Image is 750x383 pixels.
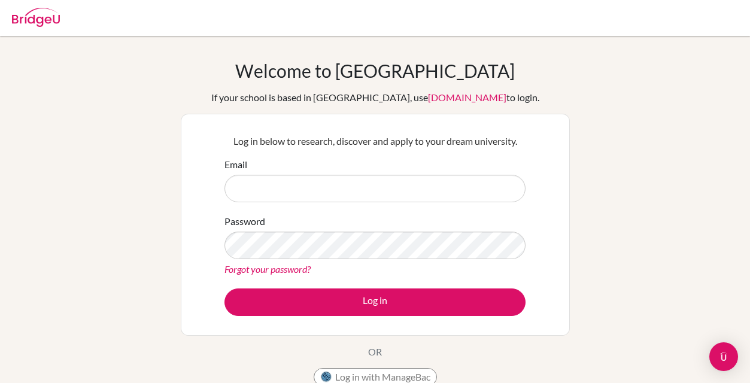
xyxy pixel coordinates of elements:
button: Log in [224,288,526,316]
h1: Welcome to [GEOGRAPHIC_DATA] [235,60,515,81]
label: Password [224,214,265,229]
a: [DOMAIN_NAME] [428,92,506,103]
div: If your school is based in [GEOGRAPHIC_DATA], use to login. [211,90,539,105]
label: Email [224,157,247,172]
a: Forgot your password? [224,263,311,275]
img: Bridge-U [12,8,60,27]
div: Open Intercom Messenger [709,342,738,371]
p: Log in below to research, discover and apply to your dream university. [224,134,526,148]
p: OR [368,345,382,359]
